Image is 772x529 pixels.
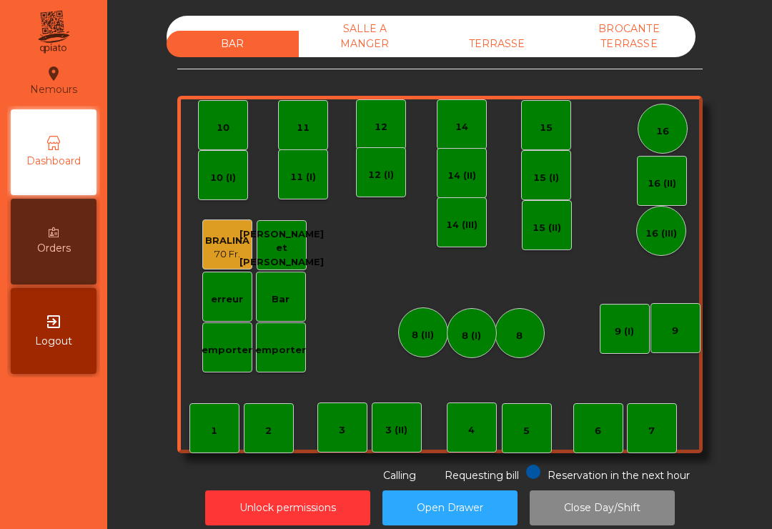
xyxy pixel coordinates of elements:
[595,424,601,438] div: 6
[455,120,468,134] div: 14
[36,7,71,57] img: qpiato
[239,227,324,270] div: [PERSON_NAME] et [PERSON_NAME]
[447,169,476,183] div: 14 (II)
[656,124,669,139] div: 16
[563,16,696,57] div: BROCANTE TERRASSE
[35,334,72,349] span: Logout
[45,313,62,330] i: exit_to_app
[26,154,81,169] span: Dashboard
[412,328,434,342] div: 8 (II)
[615,325,634,339] div: 9 (I)
[205,234,249,248] div: BRALINA
[217,121,229,135] div: 10
[431,31,563,57] div: TERRASSE
[37,241,71,256] span: Orders
[540,121,553,135] div: 15
[167,31,299,57] div: BAR
[202,343,252,357] div: emporter
[382,490,518,525] button: Open Drawer
[648,177,676,191] div: 16 (II)
[446,218,477,232] div: 14 (III)
[516,329,523,343] div: 8
[530,490,675,525] button: Close Day/Shift
[645,227,677,241] div: 16 (III)
[299,16,431,57] div: SALLE A MANGER
[205,247,249,262] div: 70 Fr.
[297,121,310,135] div: 11
[445,469,519,482] span: Requesting bill
[272,292,289,307] div: Bar
[210,171,236,185] div: 10 (I)
[523,424,530,438] div: 5
[339,423,345,437] div: 3
[290,170,316,184] div: 11 (I)
[648,424,655,438] div: 7
[265,424,272,438] div: 2
[548,469,690,482] span: Reservation in the next hour
[211,424,217,438] div: 1
[205,490,370,525] button: Unlock permissions
[211,292,243,307] div: erreur
[533,221,561,235] div: 15 (II)
[30,63,77,99] div: Nemours
[533,171,559,185] div: 15 (I)
[468,423,475,437] div: 4
[672,324,678,338] div: 9
[255,343,306,357] div: emporter
[383,469,416,482] span: Calling
[462,329,481,343] div: 8 (I)
[385,423,407,437] div: 3 (II)
[45,65,62,82] i: location_on
[368,168,394,182] div: 12 (I)
[375,120,387,134] div: 12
